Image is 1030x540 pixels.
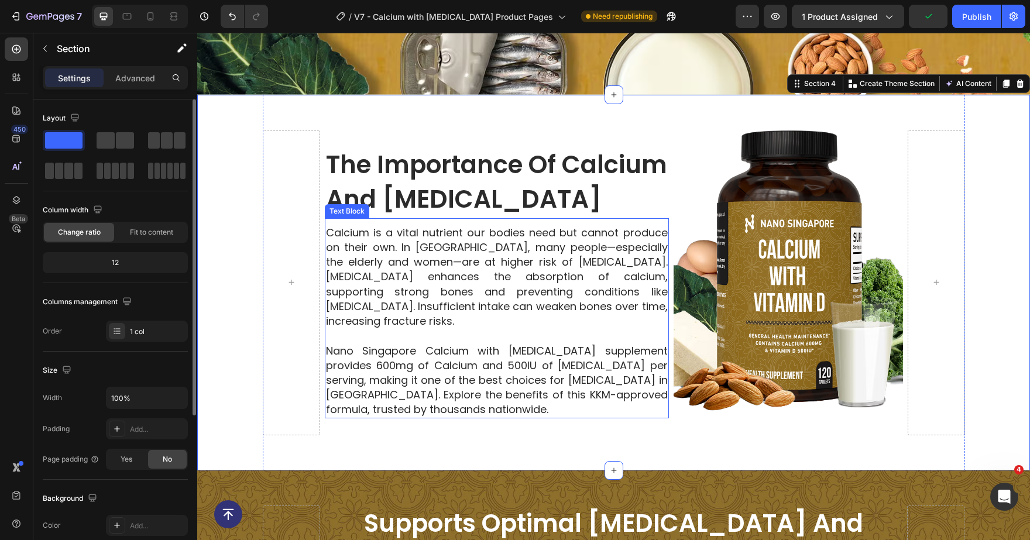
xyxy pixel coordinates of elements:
div: Padding [43,424,70,434]
button: Publish [952,5,1001,28]
p: 7 [77,9,82,23]
p: Settings [58,72,91,84]
button: 7 [5,5,87,28]
div: 12 [45,254,186,271]
span: Yes [121,454,132,465]
div: Page padding [43,454,99,465]
span: Need republishing [593,11,653,22]
div: Layout [43,111,82,126]
span: 4 [1014,465,1024,474]
p: Section [57,42,153,56]
div: 450 [11,125,28,134]
p: Create Theme Section [662,46,737,56]
div: Undo/Redo [221,5,268,28]
div: Beta [9,214,28,223]
div: Background [43,491,99,507]
div: Column width [43,202,105,218]
div: Size [43,363,74,379]
div: Order [43,326,62,336]
div: Publish [962,11,991,23]
span: No [163,454,172,465]
span: / [349,11,352,23]
button: AI Content [745,44,796,58]
div: Add... [130,424,185,435]
p: Advanced [115,72,155,84]
iframe: Intercom live chat [990,483,1018,511]
div: Add... [130,521,185,531]
span: V7 - Calcium with [MEDICAL_DATA] Product Pages [354,11,553,23]
span: Fit to content [130,227,173,238]
span: Change ratio [58,227,101,238]
div: Width [43,393,62,403]
span: 1 product assigned [802,11,878,23]
div: 1 col [130,326,185,337]
img: gempages_484490412615009255-e0a5f1e6-59cf-44da-933d-602b39fd413d.png [476,97,706,403]
div: Columns management [43,294,134,310]
button: 1 product assigned [792,5,904,28]
input: Auto [107,387,187,408]
div: Color [43,520,61,531]
div: Section 4 [605,46,641,56]
iframe: Design area [197,33,1030,540]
